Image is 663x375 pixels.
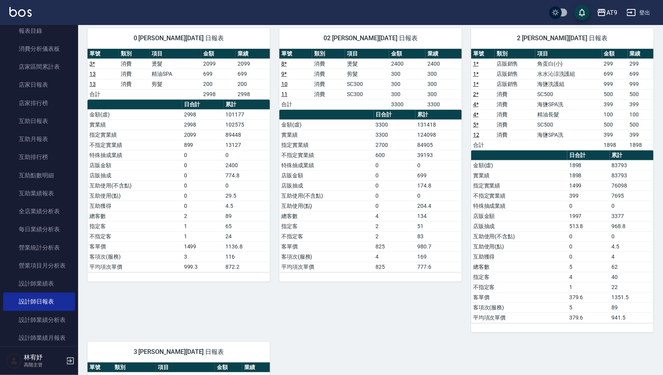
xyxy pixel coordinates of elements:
[279,130,374,140] td: 實業績
[3,112,75,130] a: 互助日報表
[89,81,96,87] a: 13
[535,69,602,79] td: 水水沁涼洗護組
[610,160,654,170] td: 83793
[236,49,270,59] th: 業績
[3,184,75,202] a: 互助業績報表
[389,59,425,69] td: 2400
[602,109,628,120] td: 100
[610,211,654,221] td: 3377
[201,49,236,59] th: 金額
[425,79,462,89] td: 300
[279,262,374,272] td: 平均項次單價
[279,252,374,262] td: 客項次(服務)
[473,132,479,138] a: 12
[374,221,416,231] td: 2
[602,49,628,59] th: 金額
[574,5,590,20] button: save
[279,99,312,109] td: 合計
[279,191,374,201] td: 互助使用(不含點)
[345,89,389,99] td: SC300
[88,241,182,252] td: 客單價
[88,89,119,99] td: 合計
[223,140,270,150] td: 13127
[471,191,567,201] td: 不指定實業績
[182,170,224,180] td: 0
[119,69,150,79] td: 消費
[495,130,535,140] td: 消費
[389,49,425,59] th: 金額
[567,292,610,302] td: 379.6
[223,109,270,120] td: 101177
[223,130,270,140] td: 89448
[281,91,288,97] a: 11
[312,89,345,99] td: 消費
[628,130,654,140] td: 399
[628,99,654,109] td: 399
[88,180,182,191] td: 互助使用(不含點)
[119,59,150,69] td: 消費
[567,312,610,323] td: 379.6
[182,191,224,201] td: 0
[374,252,416,262] td: 4
[150,79,201,89] td: 剪髮
[610,282,654,292] td: 22
[374,150,416,160] td: 600
[89,71,96,77] a: 13
[415,191,462,201] td: 0
[610,231,654,241] td: 0
[415,231,462,241] td: 83
[610,201,654,211] td: 0
[182,252,224,262] td: 3
[88,49,119,59] th: 單號
[471,302,567,312] td: 客項次(服務)
[279,170,374,180] td: 店販金額
[471,262,567,272] td: 總客數
[223,100,270,110] th: 累計
[215,362,242,373] th: 金額
[535,79,602,89] td: 海鹽洗護組
[24,361,64,368] p: 高階主管
[535,49,602,59] th: 項目
[3,130,75,148] a: 互助月報表
[415,110,462,120] th: 累計
[150,59,201,69] td: 燙髮
[415,241,462,252] td: 980.7
[182,262,224,272] td: 999.3
[567,262,610,272] td: 5
[223,221,270,231] td: 65
[495,99,535,109] td: 消費
[389,69,425,79] td: 300
[236,89,270,99] td: 2998
[312,59,345,69] td: 消費
[182,100,224,110] th: 日合計
[471,231,567,241] td: 互助使用(不含點)
[182,109,224,120] td: 2998
[606,8,617,18] div: AT9
[223,252,270,262] td: 116
[88,120,182,130] td: 實業績
[389,89,425,99] td: 300
[182,231,224,241] td: 1
[425,99,462,109] td: 3300
[471,211,567,221] td: 店販金額
[481,34,644,42] span: 2 [PERSON_NAME][DATE] 日報表
[279,160,374,170] td: 特殊抽成業績
[567,201,610,211] td: 0
[88,130,182,140] td: 指定實業績
[471,221,567,231] td: 店販抽成
[97,348,261,356] span: 3 [PERSON_NAME][DATE] 日報表
[535,120,602,130] td: SC500
[374,211,416,221] td: 4
[236,69,270,79] td: 699
[471,201,567,211] td: 特殊抽成業績
[610,150,654,161] th: 累計
[97,34,261,42] span: 0 [PERSON_NAME][DATE] 日報表
[567,221,610,231] td: 513.8
[279,140,374,150] td: 指定實業績
[567,252,610,262] td: 0
[24,354,64,361] h5: 林宥妤
[182,150,224,160] td: 0
[182,201,224,211] td: 0
[289,34,452,42] span: 02 [PERSON_NAME][DATE] 日報表
[279,211,374,221] td: 總客數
